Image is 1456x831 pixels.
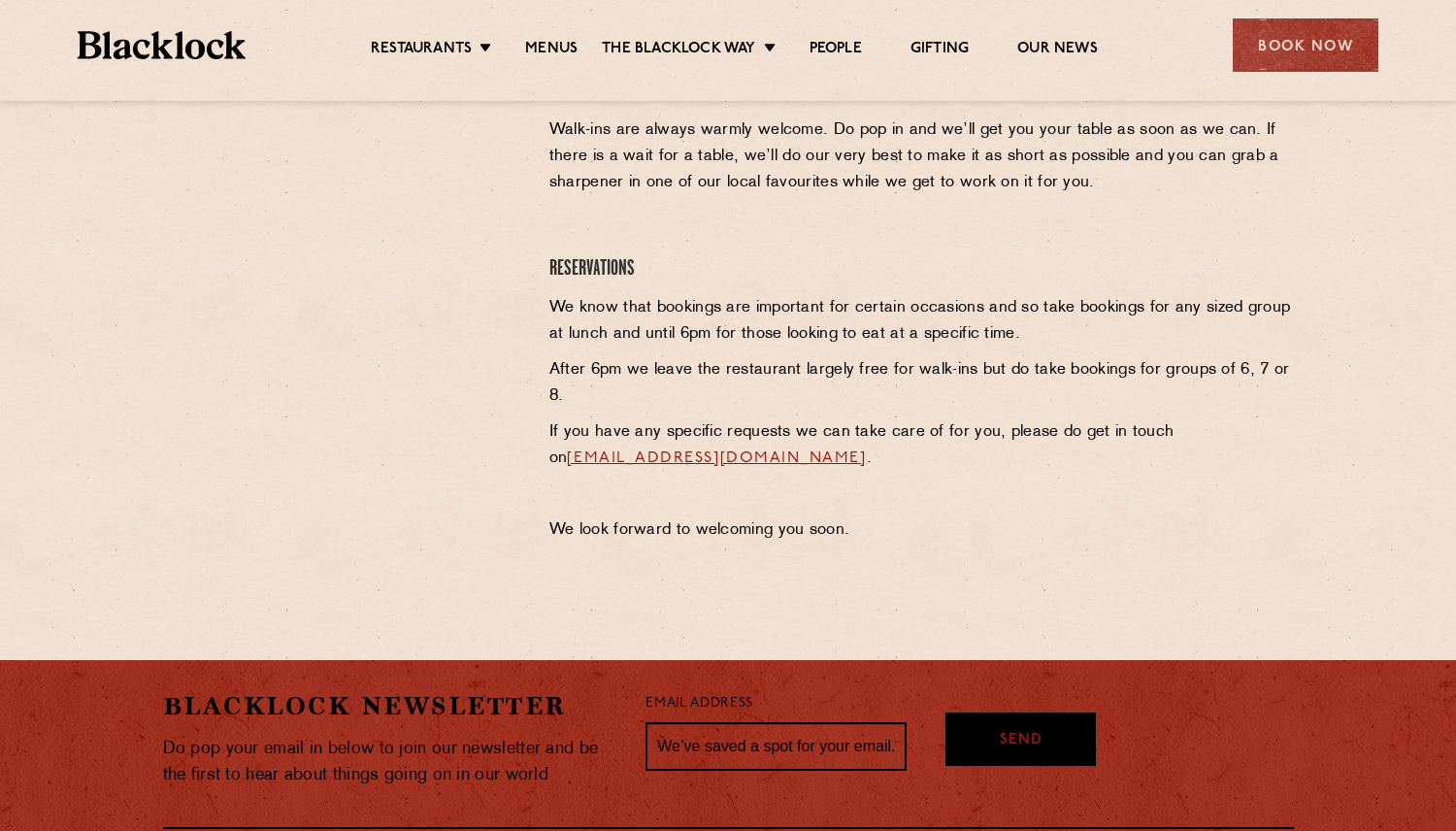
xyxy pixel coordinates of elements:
span: Send [1000,730,1042,752]
p: We look forward to welcoming you soon. [549,517,1294,544]
a: Our News [1017,40,1098,61]
a: Restaurants [371,40,472,61]
label: Email Address [645,693,752,715]
a: Gifting [910,40,969,61]
img: BL_Textured_Logo-footer-cropped.svg [78,31,246,59]
a: The Blacklock Way [602,40,755,61]
p: After 6pm we leave the restaurant largely free for walk-ins but do take bookings for groups of 6,... [549,357,1294,410]
h4: Reservations [549,256,1294,283]
p: We know that bookings are important for certain occasions and so take bookings for any sized grou... [549,295,1294,348]
p: Walk-ins are always warmly welcome. Do pop in and we’ll get you your table as soon as we can. If ... [549,117,1294,196]
p: Do pop your email in below to join our newsletter and be the first to hear about things going on ... [163,736,617,788]
p: If you have any specific requests we can take care of for you, please do get in touch on . [549,419,1294,472]
input: We’ve saved a spot for your email... [645,722,907,771]
h2: Blacklock Newsletter [163,689,617,723]
div: Book Now [1233,18,1378,72]
a: [EMAIL_ADDRESS][DOMAIN_NAME] [567,450,866,466]
a: Menus [525,40,578,61]
a: People [810,40,862,61]
iframe: OpenTable make booking widget [233,17,450,309]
